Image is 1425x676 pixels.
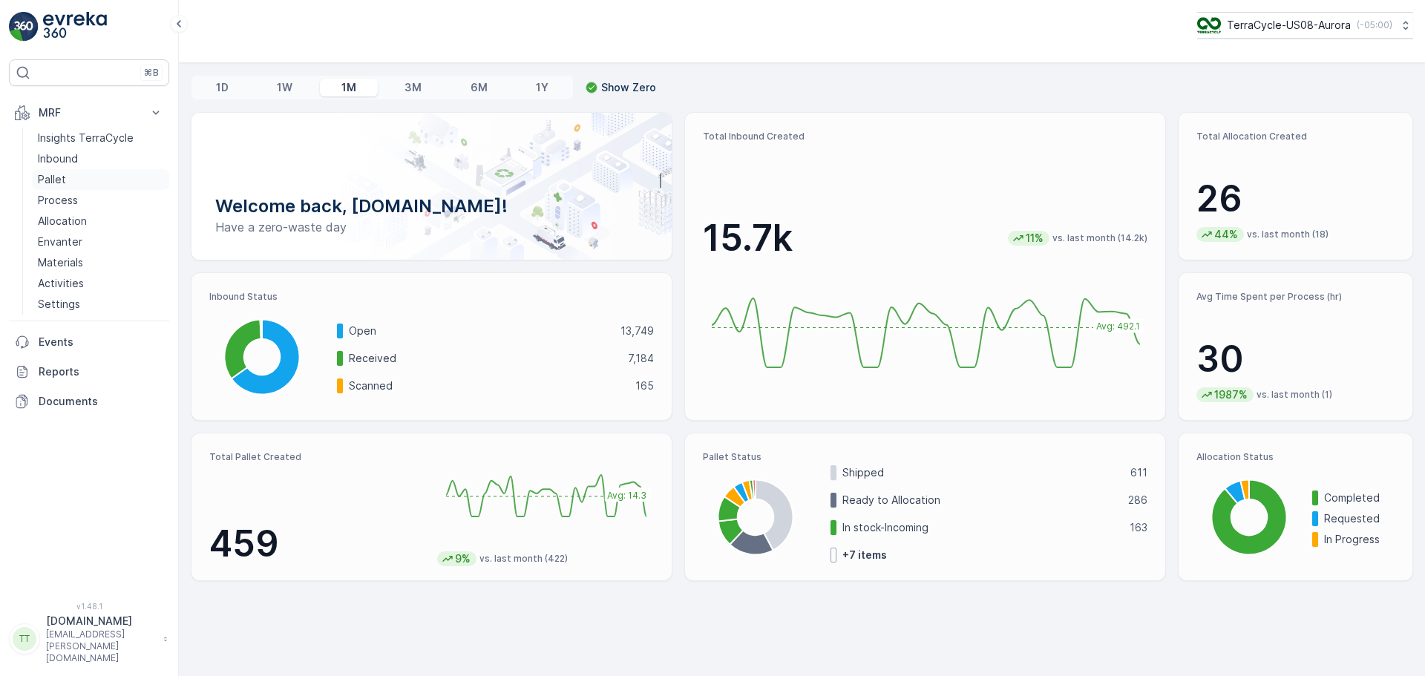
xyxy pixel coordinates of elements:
p: In stock-Incoming [842,520,1120,535]
p: Total Allocation Created [1196,131,1395,142]
p: Process [38,193,78,208]
p: Scanned [349,378,626,393]
p: Shipped [842,465,1121,480]
p: Pallet Status [703,451,1147,463]
p: 11% [1024,231,1045,246]
a: Envanter [32,232,169,252]
a: Materials [32,252,169,273]
p: 286 [1128,493,1147,508]
div: TT [13,627,36,651]
p: 13,749 [620,324,654,338]
p: Materials [38,255,83,270]
p: Requested [1324,511,1395,526]
p: Inbound [38,151,78,166]
p: 459 [209,522,425,566]
p: Total Pallet Created [209,451,425,463]
p: 1W [277,80,292,95]
p: TerraCycle-US08-Aurora [1227,18,1351,33]
p: Allocation [38,214,87,229]
a: Process [32,190,169,211]
p: Reports [39,364,163,379]
p: 1987% [1213,387,1249,402]
p: Avg Time Spent per Process (hr) [1196,291,1395,303]
p: Show Zero [601,80,656,95]
p: Activities [38,276,84,291]
a: Pallet [32,169,169,190]
p: Pallet [38,172,66,187]
a: Settings [32,294,169,315]
p: vs. last month (18) [1247,229,1329,240]
p: Envanter [38,234,82,249]
a: Documents [9,387,169,416]
img: image_ci7OI47.png [1197,17,1221,33]
p: 165 [635,378,654,393]
button: MRF [9,98,169,128]
p: 1D [216,80,229,95]
p: 3M [404,80,422,95]
p: Received [349,351,618,366]
p: 163 [1130,520,1147,535]
p: Insights TerraCycle [38,131,134,145]
p: Inbound Status [209,291,654,303]
p: vs. last month (422) [479,553,568,565]
a: Events [9,327,169,357]
p: 1M [341,80,356,95]
p: + 7 items [842,548,887,562]
p: [EMAIL_ADDRESS][PERSON_NAME][DOMAIN_NAME] [46,629,156,664]
a: Insights TerraCycle [32,128,169,148]
p: Have a zero-waste day [215,218,648,236]
button: TerraCycle-US08-Aurora(-05:00) [1197,12,1413,39]
p: In Progress [1324,532,1395,547]
p: ⌘B [144,67,159,79]
p: 30 [1196,337,1395,381]
p: 9% [453,551,472,566]
p: Settings [38,297,80,312]
p: 611 [1130,465,1147,480]
p: Ready to Allocation [842,493,1118,508]
p: vs. last month (1) [1257,389,1332,401]
span: v 1.48.1 [9,602,169,611]
p: 1Y [536,80,548,95]
p: Events [39,335,163,350]
a: Activities [32,273,169,294]
p: MRF [39,105,140,120]
a: Reports [9,357,169,387]
img: logo [9,12,39,42]
p: vs. last month (14.2k) [1052,232,1147,244]
p: [DOMAIN_NAME] [46,614,156,629]
p: Completed [1324,490,1395,505]
p: Open [349,324,611,338]
p: 6M [471,80,488,95]
p: 26 [1196,177,1395,221]
p: 15.7k [703,216,793,260]
p: Allocation Status [1196,451,1395,463]
a: Allocation [32,211,169,232]
p: Welcome back, [DOMAIN_NAME]! [215,194,648,218]
p: 7,184 [628,351,654,366]
p: 44% [1213,227,1239,242]
button: TT[DOMAIN_NAME][EMAIL_ADDRESS][PERSON_NAME][DOMAIN_NAME] [9,614,169,664]
img: logo_light-DOdMpM7g.png [43,12,107,42]
a: Inbound [32,148,169,169]
p: Documents [39,394,163,409]
p: ( -05:00 ) [1357,19,1392,31]
p: Total Inbound Created [703,131,1147,142]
